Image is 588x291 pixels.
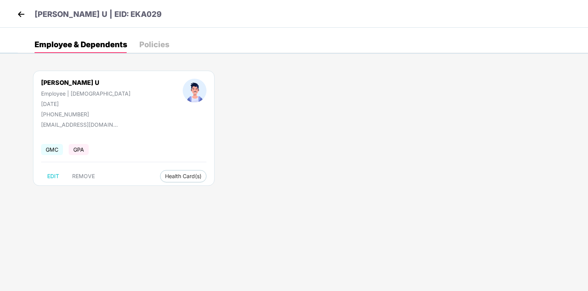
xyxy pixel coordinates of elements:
span: EDIT [47,173,59,179]
span: REMOVE [72,173,95,179]
div: Employee & Dependents [35,41,127,48]
button: EDIT [41,170,65,182]
button: Health Card(s) [160,170,206,182]
div: Policies [139,41,169,48]
img: back [15,8,27,20]
span: GPA [69,144,89,155]
div: [DATE] [41,101,130,107]
div: Employee | [DEMOGRAPHIC_DATA] [41,90,130,97]
div: [PHONE_NUMBER] [41,111,130,117]
button: REMOVE [66,170,101,182]
span: GMC [41,144,63,155]
div: [PERSON_NAME] U [41,79,130,86]
p: [PERSON_NAME] U | EID: EKA029 [35,8,162,20]
div: [EMAIL_ADDRESS][DOMAIN_NAME] [41,121,118,128]
span: Health Card(s) [165,174,202,178]
img: profileImage [183,79,206,103]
